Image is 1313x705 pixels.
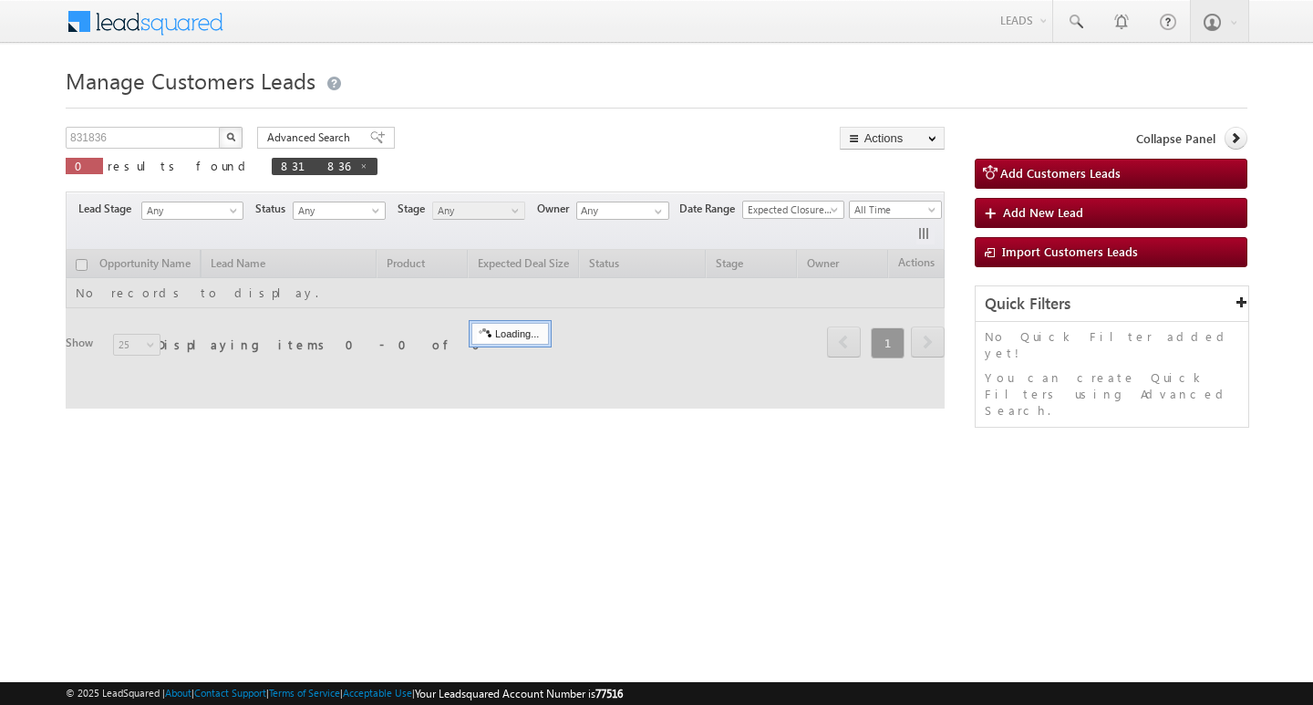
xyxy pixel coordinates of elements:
button: Actions [840,127,945,150]
span: © 2025 LeadSquared | | | | | [66,685,623,702]
span: Owner [537,201,576,217]
span: Add Customers Leads [1000,165,1121,181]
span: Collapse Panel [1136,130,1215,147]
a: All Time [849,201,942,219]
span: Add New Lead [1003,204,1083,220]
span: Expected Closure Date [743,202,838,218]
span: Import Customers Leads [1002,244,1138,259]
span: Any [433,202,520,219]
span: All Time [850,202,936,218]
span: Any [294,202,380,219]
a: Expected Closure Date [742,201,844,219]
span: Any [142,202,237,219]
span: Date Range [679,201,742,217]
span: 831836 [281,158,350,173]
img: Search [226,132,235,141]
span: Manage Customers Leads [66,66,315,95]
a: About [165,687,191,699]
span: Status [255,201,293,217]
a: Any [141,202,243,220]
a: Any [432,202,525,220]
div: Quick Filters [976,286,1248,322]
a: Show All Items [645,202,667,221]
a: Terms of Service [269,687,340,699]
a: Acceptable Use [343,687,412,699]
span: 0 [75,158,94,173]
a: Any [293,202,386,220]
div: Loading... [471,323,549,345]
span: Stage [398,201,432,217]
a: Contact Support [194,687,266,699]
span: results found [108,158,253,173]
input: Type to Search [576,202,669,220]
p: No Quick Filter added yet! [985,328,1239,361]
p: You can create Quick Filters using Advanced Search. [985,369,1239,419]
span: Advanced Search [267,130,356,146]
span: 77516 [595,687,623,700]
span: Your Leadsquared Account Number is [415,687,623,700]
span: Lead Stage [78,201,139,217]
